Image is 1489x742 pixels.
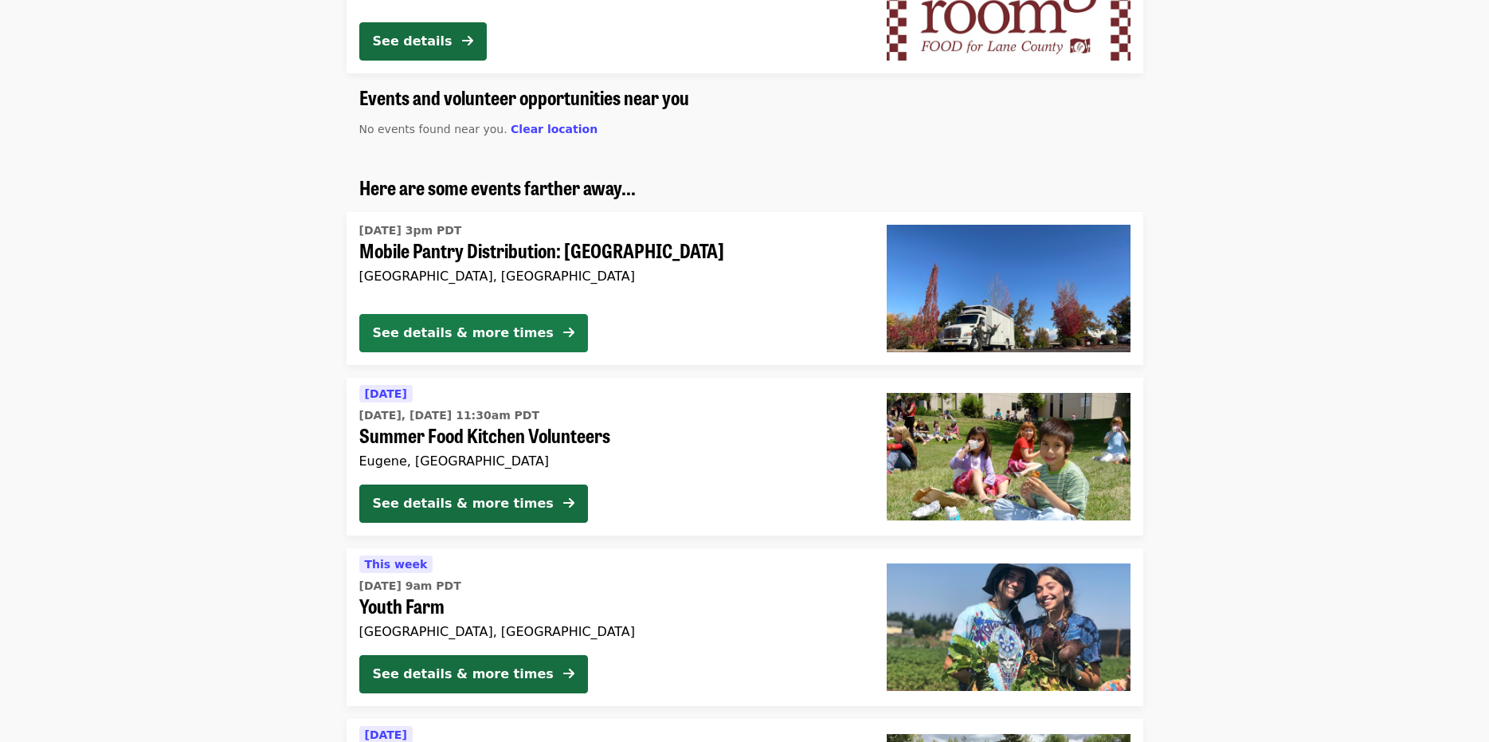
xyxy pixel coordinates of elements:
i: arrow-right icon [563,666,574,681]
i: arrow-right icon [462,33,473,49]
time: [DATE] 3pm PDT [359,222,462,239]
span: Events and volunteer opportunities near you [359,83,689,111]
span: Mobile Pantry Distribution: [GEOGRAPHIC_DATA] [359,239,861,262]
div: See details & more times [373,494,554,513]
span: [DATE] [365,728,407,741]
img: Mobile Pantry Distribution: Springfield organized by FOOD For Lane County [887,225,1130,352]
div: [GEOGRAPHIC_DATA], [GEOGRAPHIC_DATA] [359,269,861,284]
i: arrow-right icon [563,496,574,511]
time: [DATE] 9am PDT [359,578,461,595]
div: [GEOGRAPHIC_DATA], [GEOGRAPHIC_DATA] [359,624,861,639]
img: Summer Food Kitchen Volunteers organized by FOOD For Lane County [887,393,1130,520]
a: See details for "Youth Farm" [347,548,1143,706]
span: This week [365,558,428,571]
time: [DATE], [DATE] 11:30am PDT [359,407,540,424]
a: See details for "Summer Food Kitchen Volunteers" [347,378,1143,536]
span: [DATE] [365,387,407,400]
span: Youth Farm [359,595,861,618]
img: Youth Farm organized by FOOD For Lane County [887,563,1130,691]
button: Clear location [511,121,598,138]
button: See details & more times [359,485,588,523]
button: See details & more times [359,314,588,352]
div: See details & more times [373,324,554,343]
div: See details & more times [373,665,554,684]
div: See details [373,32,453,51]
i: arrow-right icon [563,325,574,340]
div: Eugene, [GEOGRAPHIC_DATA] [359,453,861,469]
span: Here are some events farther away... [359,173,636,201]
button: See details [359,22,487,61]
a: See details for "Mobile Pantry Distribution: Springfield" [347,212,1143,365]
span: Clear location [511,123,598,135]
span: No events found near you. [359,123,507,135]
button: See details & more times [359,655,588,693]
span: Summer Food Kitchen Volunteers [359,424,861,447]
